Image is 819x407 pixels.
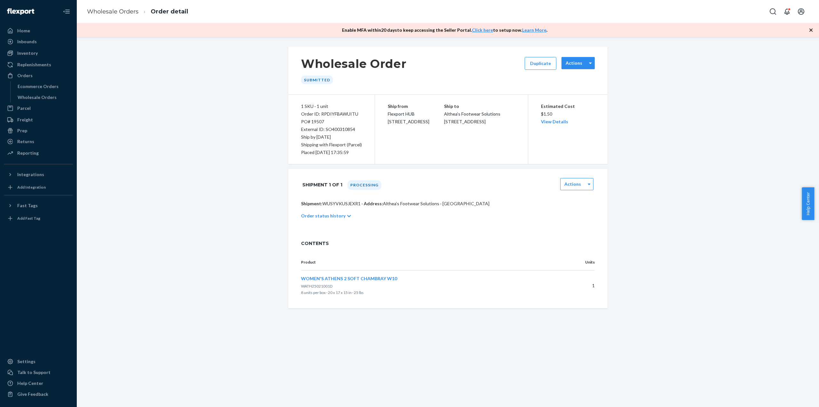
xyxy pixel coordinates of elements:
[301,289,558,296] p: 8 units per box · 20 x 17 x 15 in · 25 lbs
[444,111,500,124] span: Althea’s Footwear Solutions [STREET_ADDRESS]
[17,369,51,376] div: Talk to Support
[4,389,73,399] button: Give Feedback
[4,126,73,136] a: Prep
[566,60,582,66] label: Actions
[342,27,547,33] p: Enable MFA within 20 days to keep accessing the Seller Portal. to setup now. .
[347,180,381,190] div: Processing
[388,111,429,124] span: Flexport HUB [STREET_ADDRESS]
[301,141,362,149] p: Shipping with Flexport (Parcel)
[17,38,37,45] div: Inbounds
[802,187,814,220] button: Help Center
[14,81,73,92] a: Ecommerce Orders
[4,148,73,158] a: Reporting
[301,284,332,289] span: WATH25021001D
[301,276,397,281] span: WOMEN'S ATHENS 2 SOFT CHAMBRAY W10
[301,201,322,206] span: Shipment:
[17,72,33,79] div: Orders
[541,119,568,124] a: View Details
[17,50,38,56] div: Inventory
[18,83,59,90] div: Ecommerce Orders
[4,182,73,192] a: Add Integration
[4,213,73,224] a: Add Fast Tag
[4,378,73,388] a: Help Center
[4,37,73,47] a: Inbounds
[4,48,73,58] a: Inventory
[7,8,34,15] img: Flexport logo
[17,216,40,221] div: Add Fast Tag
[17,127,27,134] div: Prep
[301,240,595,247] span: CONTENTS
[568,259,595,265] p: Units
[301,102,362,110] div: 1 SKU · 1 unit
[767,5,779,18] button: Open Search Box
[82,2,193,21] ol: breadcrumbs
[795,5,807,18] button: Open account menu
[4,200,73,211] button: Fast Tags
[17,138,34,145] div: Returns
[4,70,73,81] a: Orders
[301,133,362,141] p: Ship by [DATE]
[472,27,493,33] a: Click here
[564,181,581,187] label: Actions
[388,102,444,110] p: Ship from
[87,8,139,15] a: Wholesale Orders
[17,105,31,111] div: Parcel
[301,110,362,118] div: Order ID: RPDIYFBAWUITU
[364,201,383,206] span: Address:
[301,57,407,70] h1: Wholesale Order
[781,5,793,18] button: Open notifications
[301,259,558,265] p: Product
[17,117,33,123] div: Freight
[444,102,515,110] p: Ship to
[17,184,46,190] div: Add Integration
[60,5,73,18] button: Close Navigation
[301,76,333,84] div: Submitted
[4,136,73,147] a: Returns
[302,178,342,191] h1: Shipment 1 of 1
[301,118,362,126] div: PO# 19507
[17,171,44,178] div: Integrations
[301,149,362,156] div: Placed [DATE] 17:35:59
[14,92,73,102] a: Wholesale Orders
[151,8,188,15] a: Order detail
[17,150,39,156] div: Reporting
[541,102,595,110] p: Estimated Cost
[4,367,73,378] a: Talk to Support
[18,94,57,101] div: Wholesale Orders
[17,380,43,387] div: Help Center
[4,169,73,180] button: Integrations
[17,28,30,34] div: Home
[17,61,51,68] div: Replenishments
[525,57,556,70] button: Duplicate
[17,358,36,365] div: Settings
[17,202,38,209] div: Fast Tags
[301,126,362,133] div: External ID: SO400310854
[522,27,546,33] a: Learn More
[4,26,73,36] a: Home
[301,275,397,282] button: WOMEN'S ATHENS 2 SOFT CHAMBRAY W10
[4,60,73,70] a: Replenishments
[4,115,73,125] a: Freight
[17,391,48,397] div: Give Feedback
[4,356,73,367] a: Settings
[4,103,73,113] a: Parcel
[301,213,346,219] p: Order status history
[541,102,595,126] div: $1.50
[301,200,595,207] p: WUSYVKUSJEXR1 · Althea’s Footwear Solutions · [GEOGRAPHIC_DATA]
[568,282,595,289] p: 1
